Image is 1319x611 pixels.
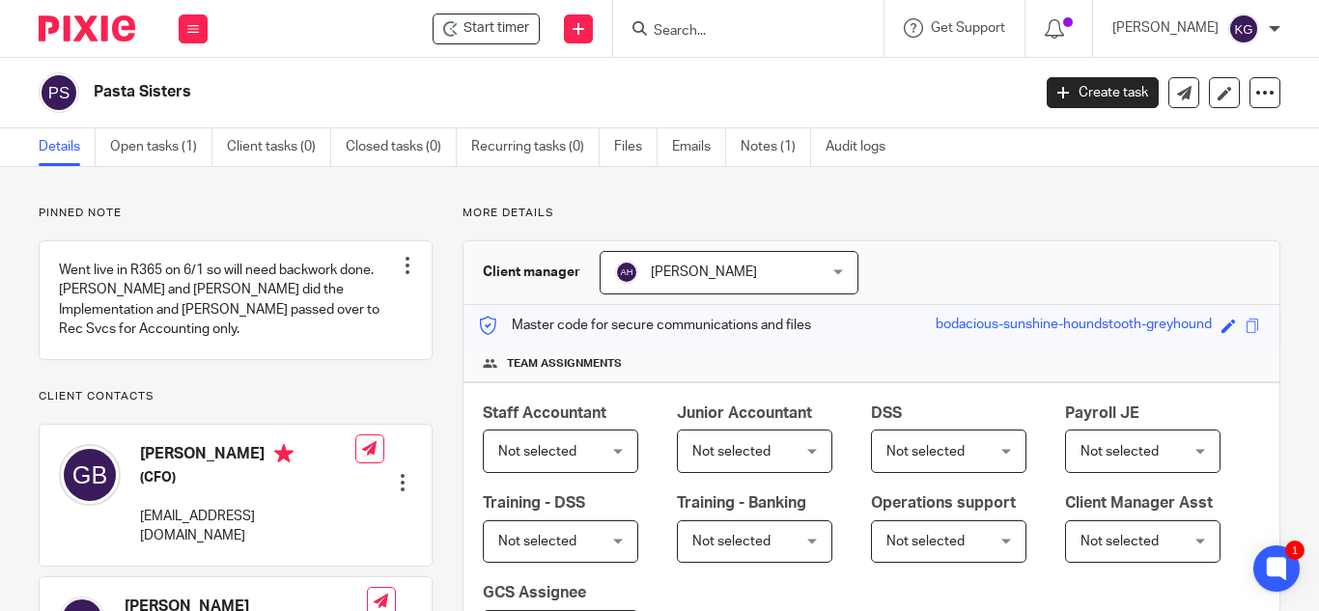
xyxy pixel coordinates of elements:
span: [PERSON_NAME] [651,265,757,279]
a: Recurring tasks (0) [471,128,600,166]
span: Get Support [931,21,1005,35]
p: Master code for secure communications and files [478,316,811,335]
a: Closed tasks (0) [346,128,457,166]
span: Not selected [1080,445,1159,458]
img: svg%3E [1228,14,1259,44]
img: svg%3E [39,72,79,113]
a: Open tasks (1) [110,128,212,166]
span: Staff Accountant [483,405,606,421]
a: Files [614,128,658,166]
p: Client contacts [39,389,433,404]
span: Training - DSS [483,495,585,511]
p: [EMAIL_ADDRESS][DOMAIN_NAME] [140,507,355,546]
span: Not selected [498,535,576,548]
a: Emails [672,128,726,166]
span: Not selected [1080,535,1159,548]
span: Not selected [692,445,771,458]
span: Team assignments [507,356,622,372]
span: GCS Assignee [483,585,586,600]
h4: [PERSON_NAME] [140,444,355,468]
span: Not selected [692,535,771,548]
input: Search [652,23,826,41]
p: [PERSON_NAME] [1112,18,1219,38]
span: Junior Accountant [677,405,812,421]
a: Audit logs [826,128,900,166]
span: Not selected [886,445,965,458]
a: Notes (1) [741,128,811,166]
h5: (CFO) [140,468,355,487]
div: bodacious-sunshine-houndstooth-greyhound [936,315,1212,337]
a: Client tasks (0) [227,128,331,166]
img: svg%3E [59,444,121,506]
h2: Pasta Sisters [94,82,833,102]
img: svg%3E [615,261,638,284]
p: Pinned note [39,206,433,221]
i: Primary [274,444,294,463]
span: Not selected [498,445,576,458]
img: Pixie [39,15,135,42]
span: Start timer [463,18,529,39]
span: Client Manager Asst [1065,495,1213,511]
span: Operations support [871,495,1016,511]
div: Pasta Sisters [433,14,540,44]
span: DSS [871,405,902,421]
span: Payroll JE [1065,405,1139,421]
a: Create task [1047,77,1159,108]
span: Training - Banking [677,495,806,511]
h3: Client manager [483,263,580,282]
span: Not selected [886,535,965,548]
p: More details [463,206,1280,221]
div: 1 [1285,541,1305,560]
a: Details [39,128,96,166]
